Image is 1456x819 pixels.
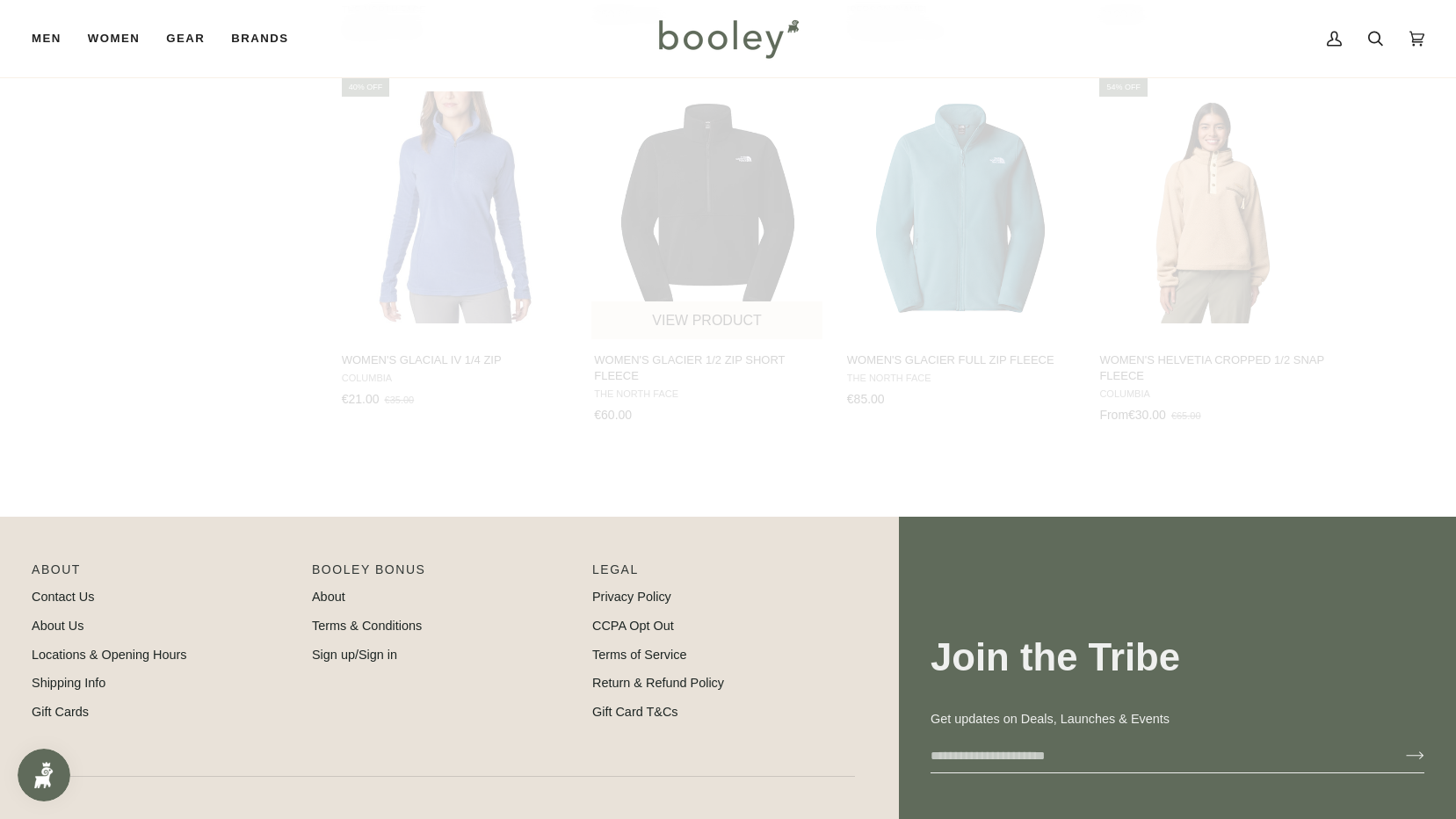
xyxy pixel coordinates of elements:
[312,561,575,588] p: Booley Bonus
[32,676,105,690] a: Shipping Info
[651,13,805,64] img: Booley
[931,740,1378,772] input: your-email@example.com
[931,634,1424,682] h3: Join the Tribe
[166,30,205,47] span: Gear
[312,590,345,604] a: About
[32,705,89,719] a: Gift Cards
[592,676,724,690] a: Return & Refund Policy
[312,619,422,633] a: Terms & Conditions
[88,30,140,47] span: Women
[1378,742,1424,770] button: Join
[32,619,83,633] a: About Us
[592,590,671,604] a: Privacy Policy
[592,619,674,633] a: CCPA Opt Out
[312,648,397,662] a: Sign up/Sign in
[18,749,70,801] iframe: Button to open loyalty program pop-up
[32,648,187,662] a: Locations & Opening Hours
[931,710,1424,729] p: Get updates on Deals, Launches & Events
[231,30,288,47] span: Brands
[592,648,687,662] a: Terms of Service
[592,561,855,588] p: Pipeline_Footer Sub
[592,705,678,719] a: Gift Card T&Cs
[32,561,294,588] p: Pipeline_Footer Main
[32,30,62,47] span: Men
[32,590,94,604] a: Contact Us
